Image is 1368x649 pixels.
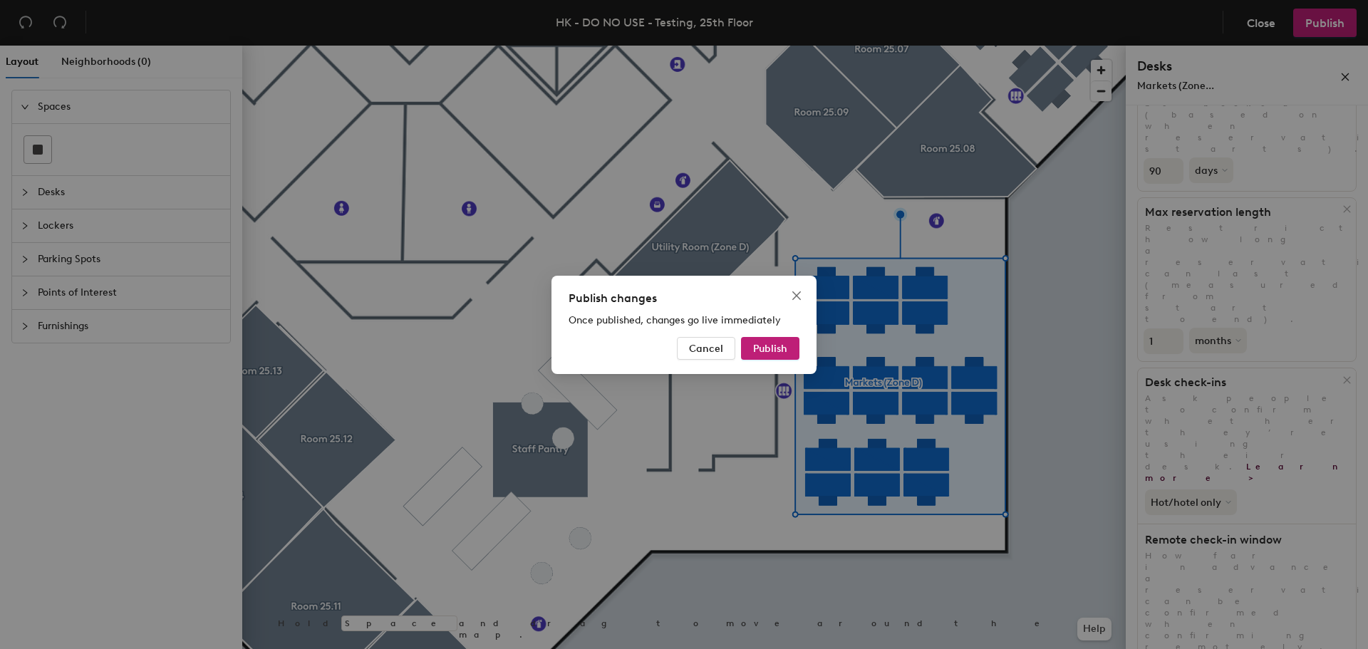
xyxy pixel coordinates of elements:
[741,337,799,360] button: Publish
[677,337,735,360] button: Cancel
[785,284,808,307] button: Close
[753,342,787,354] span: Publish
[689,342,723,354] span: Cancel
[791,290,802,301] span: close
[569,314,781,326] span: Once published, changes go live immediately
[569,290,799,307] div: Publish changes
[785,290,808,301] span: Close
